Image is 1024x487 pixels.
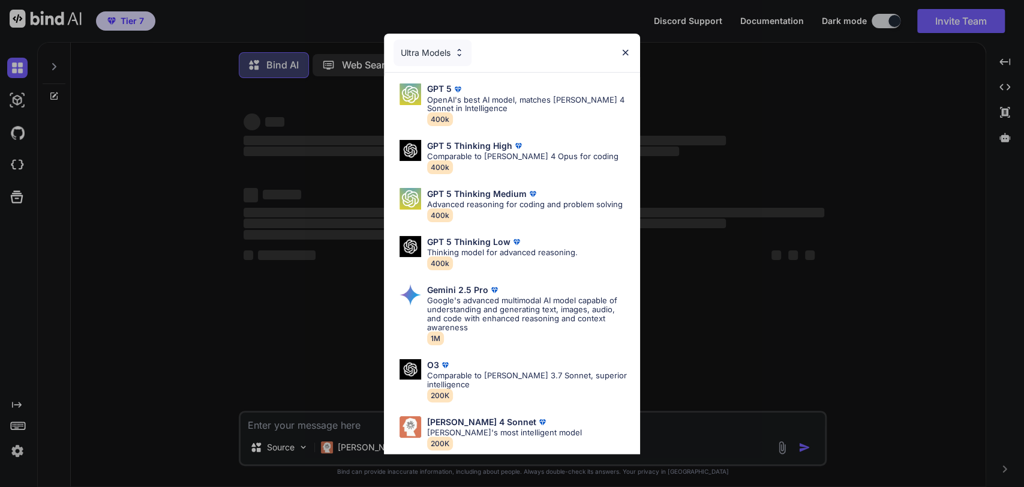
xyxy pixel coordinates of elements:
[512,140,524,152] img: premium
[400,140,421,161] img: Pick Models
[400,236,421,257] img: Pick Models
[427,428,582,437] p: [PERSON_NAME]'s most intelligent model
[427,112,453,126] span: 400k
[536,416,548,428] img: premium
[427,389,453,402] span: 200K
[427,208,453,222] span: 400k
[427,141,512,151] p: GPT 5 Thinking High
[427,371,630,389] p: Comparable to [PERSON_NAME] 3.7 Sonnet, superior intelligence
[400,284,421,306] img: Pick Models
[527,188,539,200] img: premium
[452,83,464,95] img: premium
[488,284,500,296] img: premium
[511,236,522,248] img: premium
[427,237,511,247] p: GPT 5 Thinking Low
[427,200,623,209] p: Advanced reasoning for coding and problem solving
[427,152,618,161] p: Comparable to [PERSON_NAME] 4 Opus for coding
[427,285,488,295] p: Gemini 2.5 Pro
[427,189,527,199] p: GPT 5 Thinking Medium
[427,160,453,174] span: 400k
[439,359,451,371] img: premium
[427,248,578,257] p: Thinking model for advanced reasoning.
[427,360,439,370] p: O3
[400,359,421,380] img: Pick Models
[427,331,444,345] span: 1M
[427,417,536,427] p: [PERSON_NAME] 4 Sonnet
[427,84,452,94] p: GPT 5
[454,47,464,58] img: Pick Models
[427,256,453,270] span: 400k
[427,95,630,113] p: OpenAI's best AI model, matches [PERSON_NAME] 4 Sonnet in Intelligence
[400,416,421,438] img: Pick Models
[620,47,630,58] img: close
[427,296,630,332] p: Google's advanced multimodal AI model capable of understanding and generating text, images, audio...
[400,188,421,210] img: Pick Models
[394,40,472,66] div: Ultra Models
[400,83,421,105] img: Pick Models
[427,437,453,450] span: 200K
